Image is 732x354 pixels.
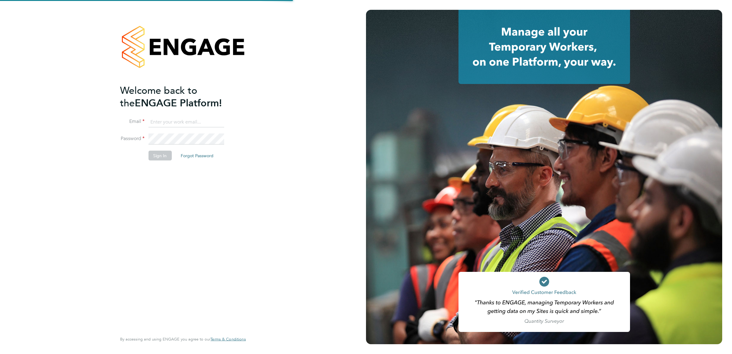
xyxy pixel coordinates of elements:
input: Enter your work email... [148,116,224,128]
span: Terms & Conditions [210,337,246,342]
span: Welcome back to the [120,84,197,109]
label: Password [120,135,145,142]
h2: ENGAGE Platform! [120,84,240,109]
a: Terms & Conditions [210,337,246,342]
button: Forgot Password [176,151,218,161]
label: Email [120,118,145,125]
span: By accessing and using ENGAGE you agree to our [120,337,246,342]
button: Sign In [148,151,172,161]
